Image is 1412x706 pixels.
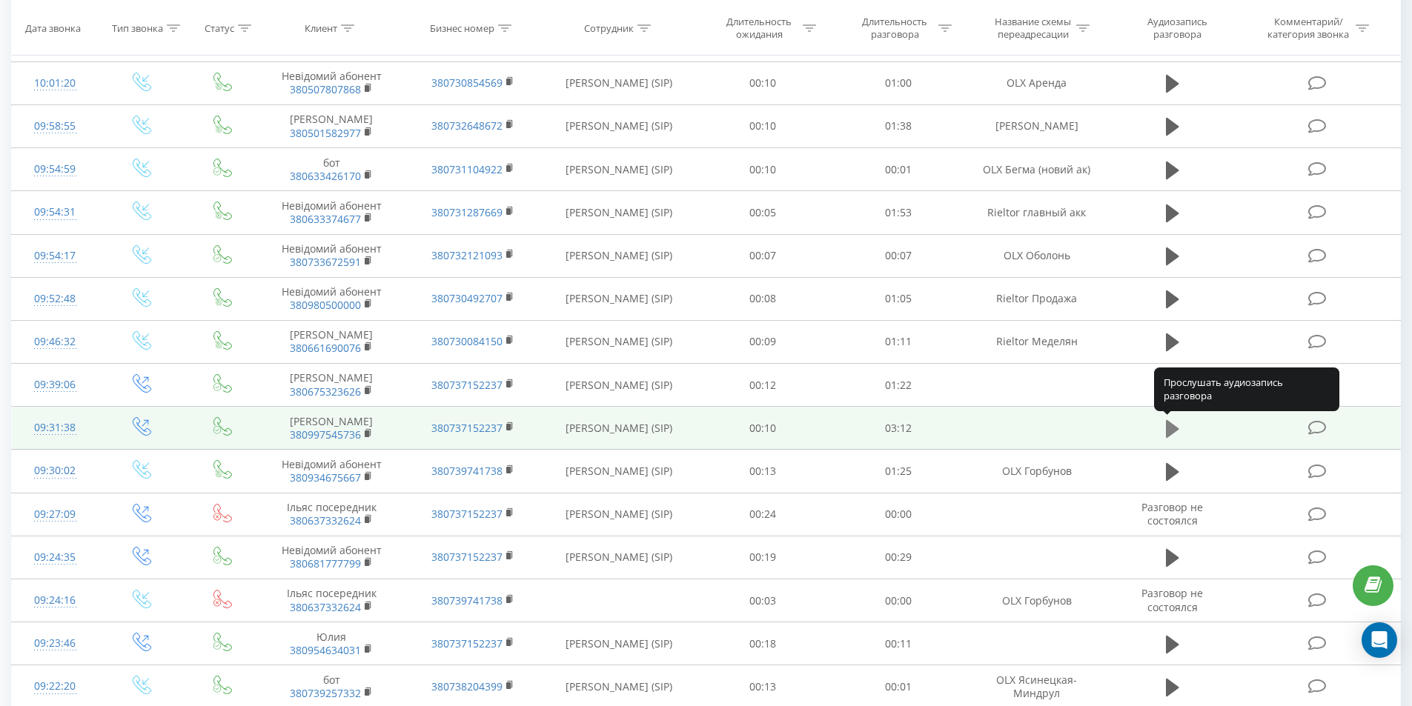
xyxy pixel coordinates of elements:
td: OLX Горбунов [966,450,1107,493]
td: 00:10 [695,148,831,191]
div: Комментарий/категория звонка [1265,16,1352,41]
td: 00:00 [831,579,967,622]
a: 380997545736 [290,427,361,442]
td: [PERSON_NAME] (SIP) [543,148,695,191]
td: Rieltor Меделян [966,320,1107,363]
div: Прослушать аудиозапись разговора [1154,367,1339,411]
a: 380737152237 [431,378,503,392]
div: Тип звонка [112,21,163,34]
td: 00:12 [695,364,831,407]
div: Дата звонка [25,21,81,34]
td: 00:10 [695,104,831,147]
td: 00:29 [831,536,967,579]
td: 01:00 [831,61,967,104]
div: Название схемы переадресации [993,16,1073,41]
div: 09:30:02 [27,456,84,485]
a: 380731287669 [431,205,503,219]
td: Ільяс посередник [261,493,402,536]
td: Rieltor главный акк [966,191,1107,234]
div: Длительность ожидания [720,16,799,41]
td: [PERSON_NAME] (SIP) [543,493,695,536]
td: 00:18 [695,622,831,665]
td: 01:05 [831,277,967,320]
td: OLX Аренда [966,61,1107,104]
div: Сотрудник [584,21,634,34]
a: 380731104922 [431,162,503,176]
td: [PERSON_NAME] [261,364,402,407]
td: [PERSON_NAME] (SIP) [543,191,695,234]
td: [PERSON_NAME] (SIP) [543,622,695,665]
div: Длительность разговора [855,16,935,41]
a: 380637332624 [290,600,361,614]
td: 00:09 [695,320,831,363]
div: 09:46:32 [27,327,84,356]
div: 09:54:17 [27,242,84,270]
td: 00:19 [695,536,831,579]
td: [PERSON_NAME] (SIP) [543,536,695,579]
a: 380980500000 [290,298,361,312]
td: Невідомий абонент [261,277,402,320]
a: 380737152237 [431,550,503,564]
td: 01:11 [831,320,967,363]
td: [PERSON_NAME] [966,104,1107,147]
td: 01:22 [831,364,967,407]
a: 380675323626 [290,384,361,399]
td: 00:13 [695,450,831,493]
td: Невідомий абонент [261,536,402,579]
div: 09:31:38 [27,413,84,442]
td: 01:25 [831,450,967,493]
a: 380737152237 [431,507,503,521]
td: [PERSON_NAME] [261,407,402,450]
div: 09:24:35 [27,543,84,572]
div: 09:54:59 [27,155,84,184]
a: 380730084150 [431,334,503,348]
td: [PERSON_NAME] (SIP) [543,104,695,147]
div: 09:23:46 [27,629,84,658]
td: 00:24 [695,493,831,536]
span: Разговор не состоялся [1141,500,1203,527]
a: 380730492707 [431,291,503,305]
td: 00:03 [695,579,831,622]
a: 380739741738 [431,593,503,607]
td: Невідомий абонент [261,450,402,493]
div: 09:39:06 [27,370,84,399]
td: бот [261,148,402,191]
td: 00:00 [831,493,967,536]
td: [PERSON_NAME] (SIP) [543,277,695,320]
a: 380733672591 [290,255,361,269]
div: Аудиозапись разговора [1129,16,1225,41]
td: [PERSON_NAME] (SIP) [543,450,695,493]
a: 380732648672 [431,119,503,133]
td: 00:07 [831,234,967,277]
div: 09:22:20 [27,672,84,701]
div: 10:01:20 [27,69,84,98]
td: [PERSON_NAME] [261,104,402,147]
td: 00:11 [831,622,967,665]
td: [PERSON_NAME] [261,320,402,363]
td: 01:38 [831,104,967,147]
div: Бизнес номер [430,21,494,34]
a: 380732121093 [431,248,503,262]
a: 380954634031 [290,643,361,657]
td: 00:08 [695,277,831,320]
td: OLX Горбунов [966,579,1107,622]
td: 00:10 [695,61,831,104]
div: 09:54:31 [27,198,84,227]
td: Юлия [261,622,402,665]
td: [PERSON_NAME] (SIP) [543,407,695,450]
div: Open Intercom Messenger [1362,622,1397,658]
a: 380738204399 [431,679,503,693]
td: 00:07 [695,234,831,277]
a: 380934675667 [290,470,361,484]
div: 09:27:09 [27,500,84,529]
td: Rieltor Продажа [966,277,1107,320]
td: Невідомий абонент [261,234,402,277]
td: [PERSON_NAME] (SIP) [543,61,695,104]
a: 380737152237 [431,421,503,435]
td: 00:10 [695,407,831,450]
span: Разговор не состоялся [1141,586,1203,613]
a: 380661690076 [290,341,361,355]
a: 380737152237 [431,636,503,650]
a: 380730854569 [431,76,503,90]
td: 03:12 [831,407,967,450]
